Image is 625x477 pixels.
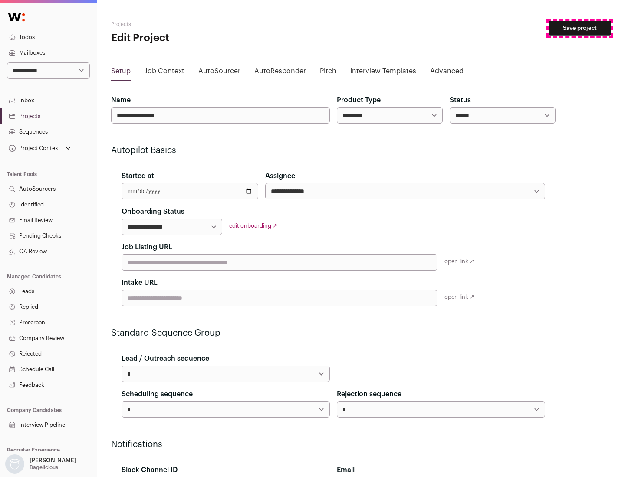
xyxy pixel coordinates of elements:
[320,66,336,80] a: Pitch
[3,454,78,474] button: Open dropdown
[430,66,464,80] a: Advanced
[7,145,60,152] div: Project Context
[337,389,401,399] label: Rejection sequence
[337,95,381,105] label: Product Type
[254,66,306,80] a: AutoResponder
[122,242,172,252] label: Job Listing URL
[122,465,178,475] label: Slack Channel ID
[122,171,154,181] label: Started at
[549,21,611,36] button: Save project
[350,66,416,80] a: Interview Templates
[111,327,556,339] h2: Standard Sequence Group
[30,464,58,471] p: Bagelicious
[111,66,131,80] a: Setup
[111,144,556,157] h2: Autopilot Basics
[122,353,209,364] label: Lead / Outreach sequence
[5,454,24,474] img: nopic.png
[198,66,240,80] a: AutoSourcer
[122,278,158,288] label: Intake URL
[111,21,278,28] h2: Projects
[111,95,131,105] label: Name
[450,95,471,105] label: Status
[265,171,295,181] label: Assignee
[145,66,184,80] a: Job Context
[122,206,184,217] label: Onboarding Status
[111,31,278,45] h1: Edit Project
[229,223,277,229] a: edit onboarding ↗
[122,389,193,399] label: Scheduling sequence
[3,9,30,26] img: Wellfound
[111,438,556,451] h2: Notifications
[7,142,72,154] button: Open dropdown
[337,465,545,475] div: Email
[30,457,76,464] p: [PERSON_NAME]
